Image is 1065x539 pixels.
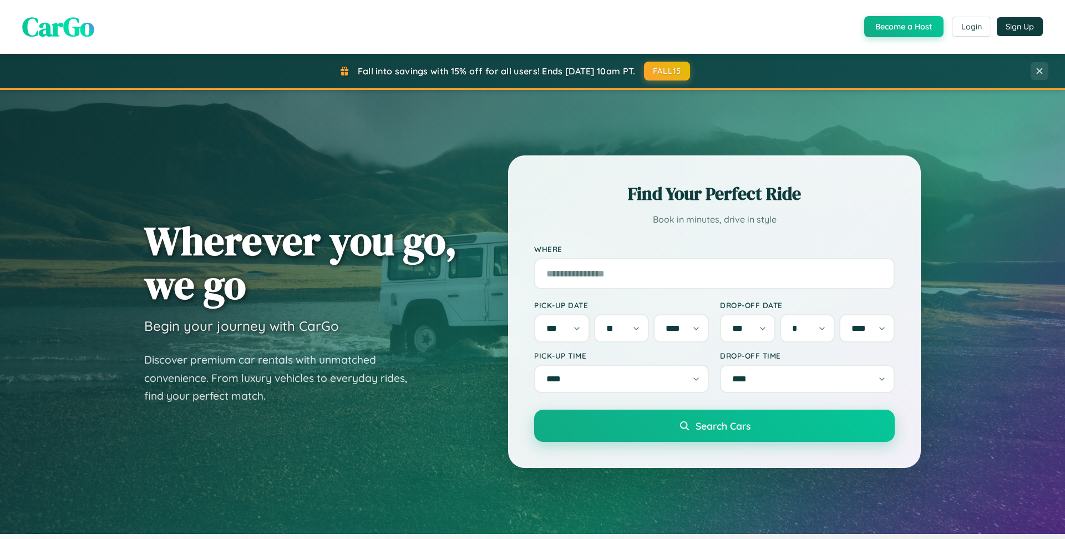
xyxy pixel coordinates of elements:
[22,8,94,45] span: CarGo
[534,410,895,442] button: Search Cars
[997,17,1043,36] button: Sign Up
[144,351,422,405] p: Discover premium car rentals with unmatched convenience. From luxury vehicles to everyday rides, ...
[534,351,709,360] label: Pick-up Time
[534,244,895,254] label: Where
[952,17,991,37] button: Login
[720,300,895,310] label: Drop-off Date
[720,351,895,360] label: Drop-off Time
[864,16,944,37] button: Become a Host
[644,62,691,80] button: FALL15
[358,66,636,77] span: Fall into savings with 15% off for all users! Ends [DATE] 10am PT.
[534,211,895,228] p: Book in minutes, drive in style
[144,318,339,334] h3: Begin your journey with CarGo
[696,420,750,432] span: Search Cars
[534,300,709,310] label: Pick-up Date
[144,219,457,306] h1: Wherever you go, we go
[534,182,895,206] h2: Find Your Perfect Ride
